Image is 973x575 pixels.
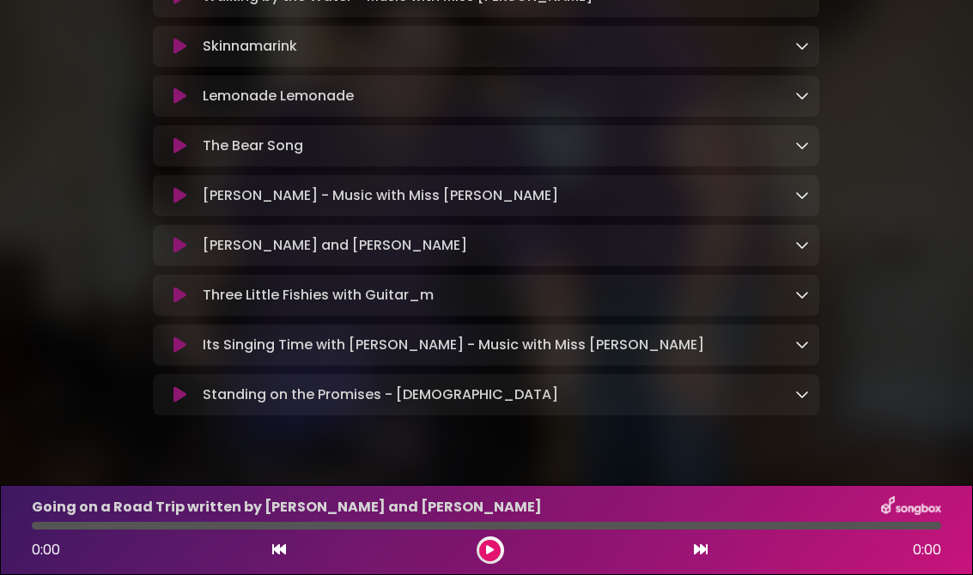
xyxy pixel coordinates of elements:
[203,136,303,156] p: The Bear Song
[203,285,434,306] p: Three Little Fishies with Guitar_m
[203,235,467,256] p: [PERSON_NAME] and [PERSON_NAME]
[203,185,558,206] p: [PERSON_NAME] - Music with Miss [PERSON_NAME]
[203,384,558,405] p: Standing on the Promises - [DEMOGRAPHIC_DATA]
[203,86,354,106] p: Lemonade Lemonade
[203,36,297,57] p: Skinnamarink
[203,335,704,355] p: Its Singing Time with [PERSON_NAME] - Music with Miss [PERSON_NAME]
